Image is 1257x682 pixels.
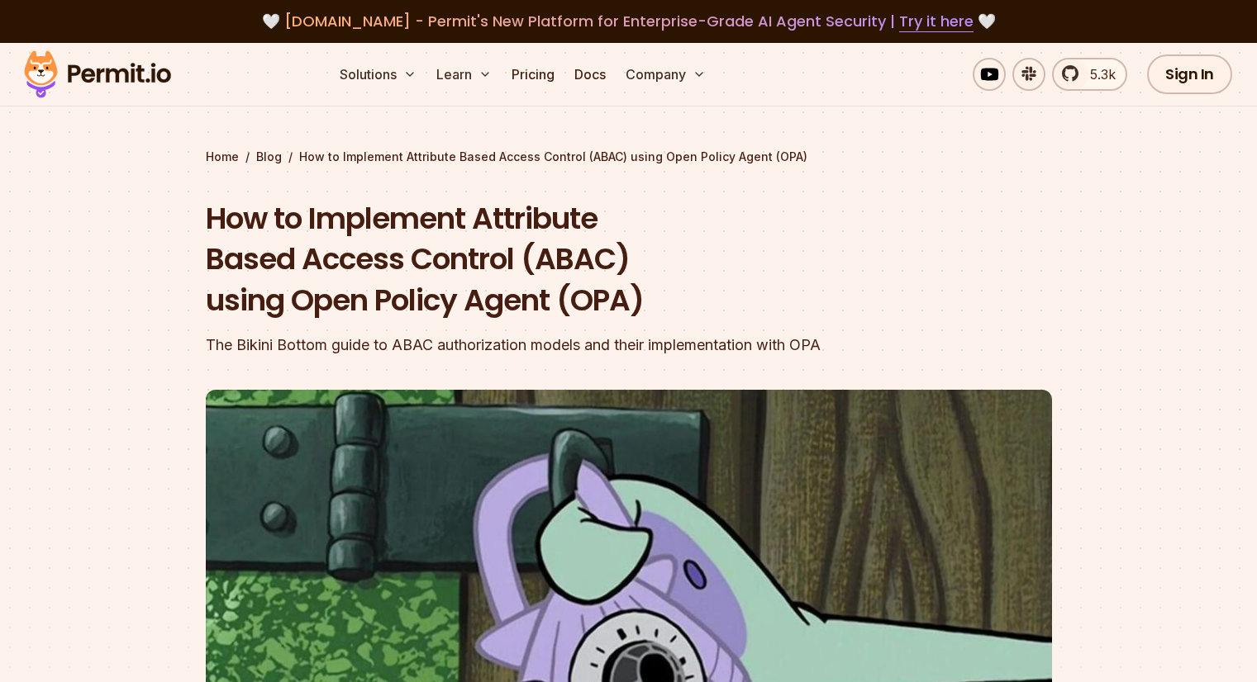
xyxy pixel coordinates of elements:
[568,58,612,91] a: Docs
[206,149,239,165] a: Home
[1080,64,1116,84] span: 5.3k
[206,334,840,357] div: The Bikini Bottom guide to ABAC authorization models and their implementation with OPA
[619,58,712,91] button: Company
[899,11,974,32] a: Try it here
[1147,54,1232,94] a: Sign In
[284,11,974,31] span: [DOMAIN_NAME] - Permit's New Platform for Enterprise-Grade AI Agent Security |
[505,58,561,91] a: Pricing
[17,46,179,102] img: Permit logo
[40,10,1217,33] div: 🤍 🤍
[206,149,1052,165] div: / /
[206,198,840,321] h1: How to Implement Attribute Based Access Control (ABAC) using Open Policy Agent (OPA)
[256,149,282,165] a: Blog
[430,58,498,91] button: Learn
[1052,58,1127,91] a: 5.3k
[333,58,423,91] button: Solutions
